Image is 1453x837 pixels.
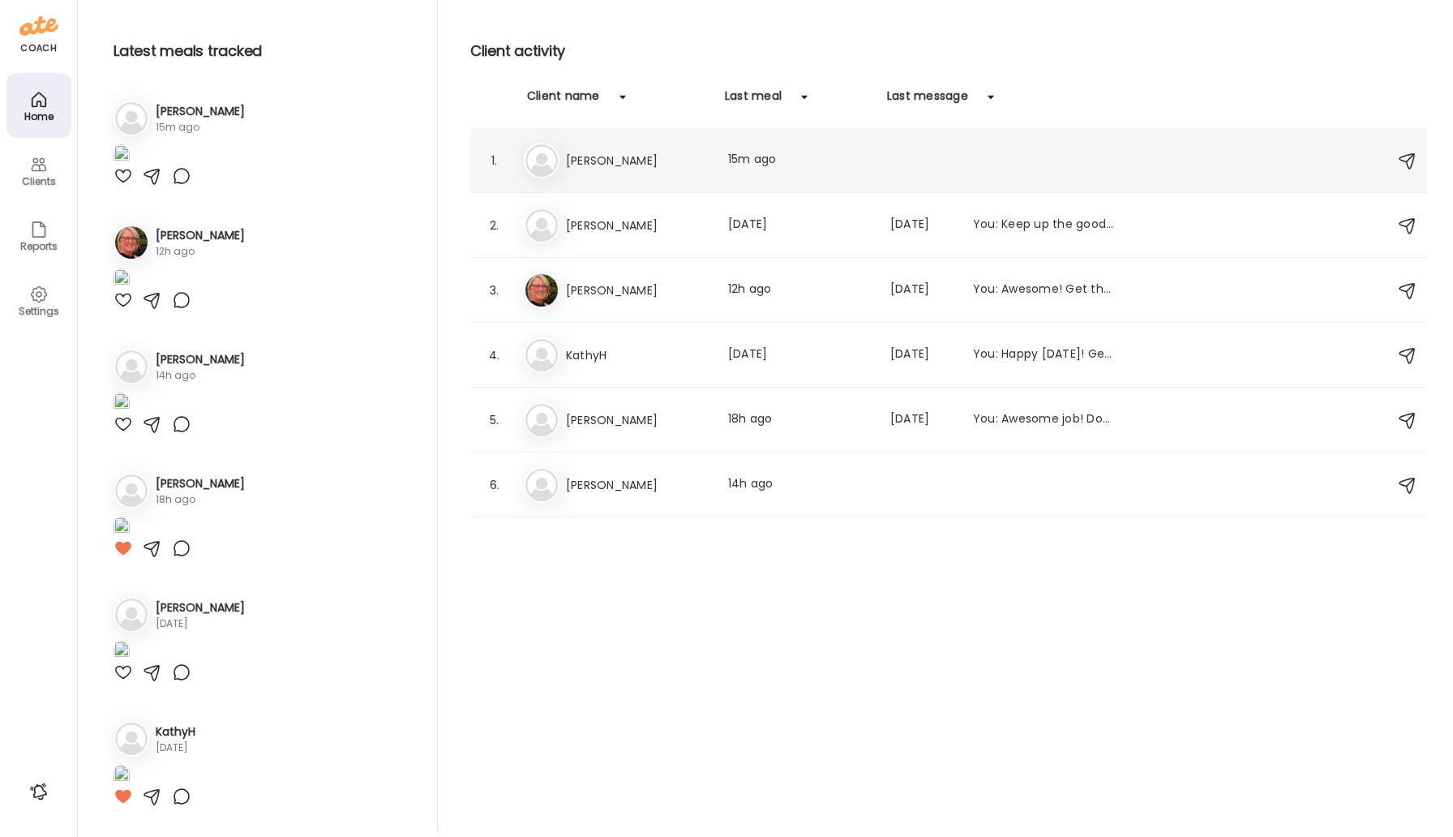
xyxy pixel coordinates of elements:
div: Last meal [725,88,782,114]
img: ate [19,13,58,39]
img: bg-avatar-default.svg [115,599,148,631]
h2: Client activity [470,39,1427,63]
div: 14h ago [728,475,871,495]
img: images%2FMmnsg9FMMIdfUg6NitmvFa1XKOJ3%2F0nUP56kl0JHMhG83QNws%2FOQ2TeVcSkYnfthqCxf9B_1080 [114,393,130,414]
h3: [PERSON_NAME] [566,475,709,495]
div: [DATE] [728,346,871,365]
div: 12h ago [156,244,245,259]
img: bg-avatar-default.svg [525,469,558,501]
img: images%2FCVHIpVfqQGSvEEy3eBAt9lLqbdp1%2F4XigHlzY5KYLeY0lxvCt%2FLDpl9rmZo7pabqfuutiK_1080 [114,517,130,539]
h3: [PERSON_NAME] [566,281,709,300]
div: coach [20,41,57,55]
img: avatars%2FahVa21GNcOZO3PHXEF6GyZFFpym1 [115,226,148,259]
div: 3. [485,281,504,300]
img: bg-avatar-default.svg [115,102,148,135]
div: Clients [10,176,68,187]
div: 18h ago [728,410,871,430]
h3: [PERSON_NAME] [156,599,245,616]
img: images%2FTWbYycbN6VXame8qbTiqIxs9Hvy2%2FFRyFfMZ9BpN0IfweyF8J%2FzlHwASG0ERPT8kKQeeu4_1080 [114,641,130,663]
h3: [PERSON_NAME] [566,410,709,430]
img: bg-avatar-default.svg [525,339,558,371]
div: 4. [485,346,504,365]
h2: Latest meals tracked [114,39,411,63]
h3: [PERSON_NAME] [566,216,709,235]
h3: [PERSON_NAME] [156,103,245,120]
h3: [PERSON_NAME] [566,151,709,170]
div: [DATE] [156,616,245,631]
div: [DATE] [890,410,954,430]
h3: [PERSON_NAME] [156,227,245,244]
div: 12h ago [728,281,871,300]
div: [DATE] [890,346,954,365]
div: Client name [527,88,600,114]
img: bg-avatar-default.svg [115,723,148,755]
div: Home [10,111,68,122]
div: 15m ago [156,120,245,135]
div: 5. [485,410,504,430]
img: bg-avatar-default.svg [525,144,558,177]
div: 18h ago [156,492,245,507]
img: bg-avatar-default.svg [115,474,148,507]
h3: [PERSON_NAME] [156,351,245,368]
img: bg-avatar-default.svg [525,404,558,436]
div: [DATE] [156,740,195,755]
div: [DATE] [890,216,954,235]
div: [DATE] [728,216,871,235]
h3: KathyH [566,346,709,365]
div: Settings [10,306,68,316]
div: You: Keep up the good work! Get that food in! [973,216,1116,235]
img: images%2FZ3DZsm46RFSj8cBEpbhayiVxPSD3%2FBJUIId0SOdxro2eRG0tj%2FNTWqzZXyr9lMXPbSkAqG_1080 [114,144,130,166]
h3: [PERSON_NAME] [156,475,245,492]
img: images%2FMTny8fGZ1zOH0uuf6Y6gitpLC3h1%2FGDOGd4TLh1UCzzxAx6H2%2FbnV8A4X66vmwbCxSwkZZ_1080 [114,765,130,787]
img: images%2FahVa21GNcOZO3PHXEF6GyZFFpym1%2FLceFHRaQR3oTp1TyX7gQ%2FQjJTNw6cw9bBkEgfhxae_1080 [114,268,130,290]
div: Last message [887,88,968,114]
div: [DATE] [890,281,954,300]
div: 15m ago [728,151,871,170]
img: avatars%2FahVa21GNcOZO3PHXEF6GyZFFpym1 [525,274,558,307]
img: bg-avatar-default.svg [525,209,558,242]
img: bg-avatar-default.svg [115,350,148,383]
div: Reports [10,241,68,251]
div: You: Happy [DATE]! Get that food/water/sleep in from the past few days [DATE]! Enjoy your weekend! [973,346,1116,365]
div: You: Awesome job! Don't forget to add in sleep and water intake! Keep up the good work! [973,410,1116,430]
div: 1. [485,151,504,170]
div: 6. [485,475,504,495]
div: 2. [485,216,504,235]
div: 14h ago [156,368,245,383]
h3: KathyH [156,723,195,740]
div: You: Awesome! Get that sleep in for [DATE] and [DATE], you're doing great! [973,281,1116,300]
